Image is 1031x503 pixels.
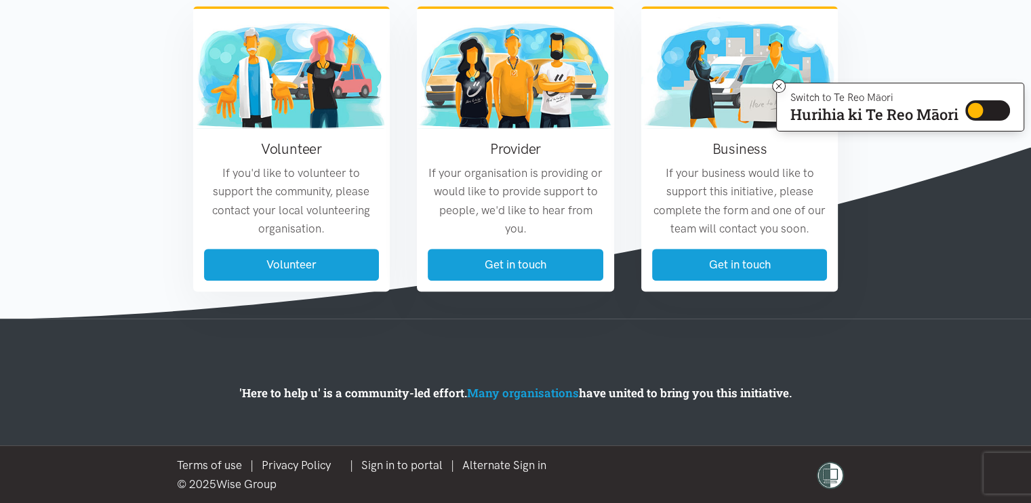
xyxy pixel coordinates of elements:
a: Sign in to portal [361,458,443,472]
h3: Volunteer [204,139,380,159]
a: Alternate Sign in [462,458,546,472]
p: If your business would like to support this initiative, please complete the form and one of our t... [652,164,828,238]
a: Privacy Policy [262,458,331,472]
img: shielded [817,462,844,489]
p: If you'd like to volunteer to support the community, please contact your local volunteering organ... [204,164,380,238]
a: Volunteer [204,249,380,281]
p: 'Here to help u' is a community-led effort. have united to bring you this initiative. [186,384,846,402]
span: | | [350,458,554,472]
p: Hurihia ki Te Reo Māori [790,108,958,121]
a: Get in touch [652,249,828,281]
a: Wise Group [216,477,277,491]
div: | [177,456,554,475]
div: © 2025 [177,475,554,494]
p: If your organisation is providing or would like to provide support to people, we'd like to hear f... [428,164,603,238]
h3: Provider [428,139,603,159]
h3: Business [652,139,828,159]
a: Many organisations [467,385,579,401]
p: Switch to Te Reo Māori [790,94,958,102]
a: Get in touch [428,249,603,281]
a: Terms of use [177,458,242,472]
